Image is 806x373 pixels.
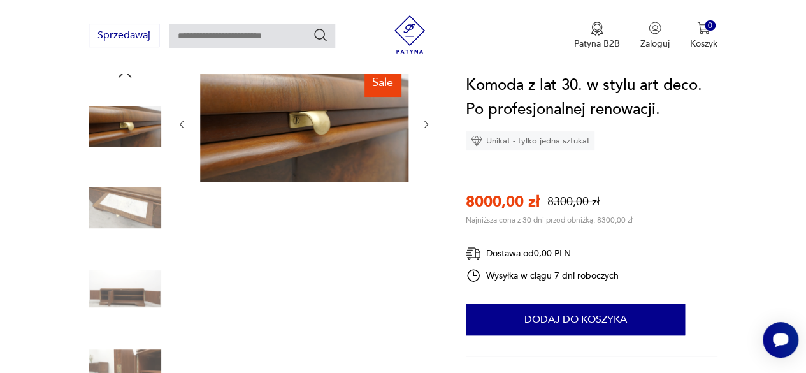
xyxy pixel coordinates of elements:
p: 8000,00 zł [466,191,540,212]
a: Ikona medaluPatyna B2B [574,22,620,50]
img: Ikona koszyka [697,22,710,34]
button: Szukaj [313,27,328,43]
img: Ikonka użytkownika [649,22,661,34]
iframe: Smartsupp widget button [763,322,798,358]
img: Ikona dostawy [466,245,481,261]
div: Sale [364,69,401,96]
p: Patyna B2B [574,38,620,50]
button: Dodaj do koszyka [466,304,685,335]
a: Sprzedawaj [89,32,159,41]
img: Zdjęcie produktu Komoda z lat 30. w stylu art deco. Po profesjonalnej renowacji. [89,172,161,244]
button: Sprzedawaj [89,24,159,47]
img: Zdjęcie produktu Komoda z lat 30. w stylu art deco. Po profesjonalnej renowacji. [89,252,161,325]
img: Zdjęcie produktu Komoda z lat 30. w stylu art deco. Po profesjonalnej renowacji. [200,64,408,182]
img: Ikona diamentu [471,135,482,147]
h1: Komoda z lat 30. w stylu art deco. Po profesjonalnej renowacji. [466,73,717,122]
p: Najniższa cena z 30 dni przed obniżką: 8300,00 zł [466,215,633,225]
p: Zaloguj [640,38,670,50]
img: Ikona medalu [591,22,603,36]
img: Patyna - sklep z meblami i dekoracjami vintage [391,15,429,54]
div: Unikat - tylko jedna sztuka! [466,131,594,150]
p: Koszyk [690,38,717,50]
p: 8300,00 zł [547,194,600,210]
div: 0 [705,20,716,31]
button: 0Koszyk [690,22,717,50]
button: Patyna B2B [574,22,620,50]
div: Dostawa od 0,00 PLN [466,245,619,261]
div: Wysyłka w ciągu 7 dni roboczych [466,268,619,283]
button: Zaloguj [640,22,670,50]
img: Zdjęcie produktu Komoda z lat 30. w stylu art deco. Po profesjonalnej renowacji. [89,90,161,163]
